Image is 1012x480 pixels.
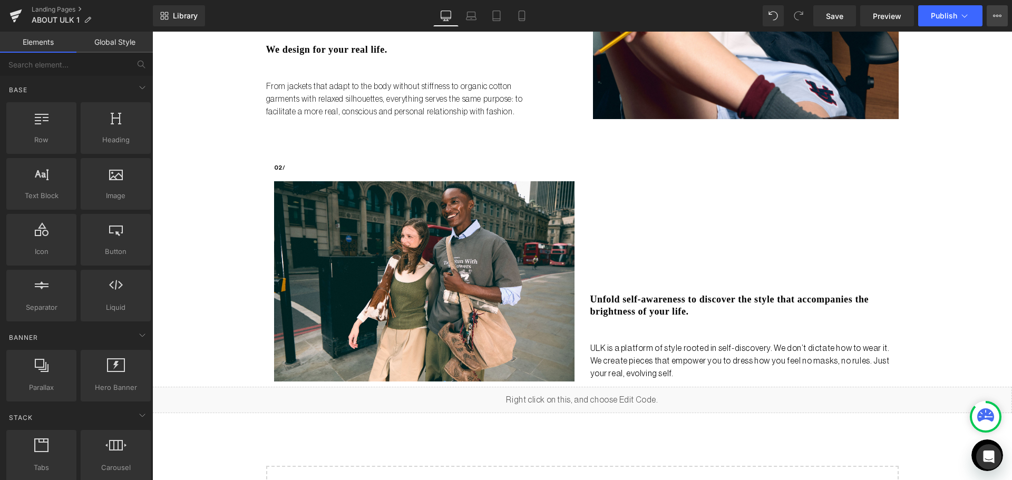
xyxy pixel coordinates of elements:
span: Text Block [9,190,73,201]
span: Stack [8,413,34,423]
div: Open Intercom Messenger [976,444,1001,469]
a: Tablet [484,5,509,26]
button: More [987,5,1008,26]
a: New Library [153,5,205,26]
a: Preview [860,5,914,26]
a: Desktop [433,5,459,26]
button: Publish [918,5,982,26]
a: Laptop [459,5,484,26]
span: Separator [9,302,73,313]
button: Undo [763,5,784,26]
h3: Unfold self-awareness to discover the style that accompanies the brightness of your life. [438,262,738,287]
p: 02/ [122,132,422,141]
span: Button [84,246,148,257]
span: Preview [873,11,901,22]
span: Carousel [84,462,148,473]
span: Tabs [9,462,73,473]
span: Parallax [9,382,73,393]
p: From jackets that adapt to the body without stiffness to organic cotton garments with relaxed sil... [114,48,386,86]
span: Row [9,134,73,145]
span: Image [84,190,148,201]
span: Hero Banner [84,382,148,393]
span: Icon [9,246,73,257]
h3: We design for your real life. [114,12,430,24]
span: Heading [84,134,148,145]
a: Landing Pages [32,5,153,14]
span: Liquid [84,302,148,313]
button: Redo [788,5,809,26]
a: Global Style [76,32,153,53]
span: Base [8,85,28,95]
a: Mobile [509,5,534,26]
p: ULK is a platform of style rooted in self-discovery. We don’t dictate how to wear it. We create p... [438,310,738,348]
span: ABOUT ULK 1 [32,16,80,24]
span: Publish [931,12,957,20]
span: Save [826,11,843,22]
span: Library [173,11,198,21]
span: Banner [8,332,39,342]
